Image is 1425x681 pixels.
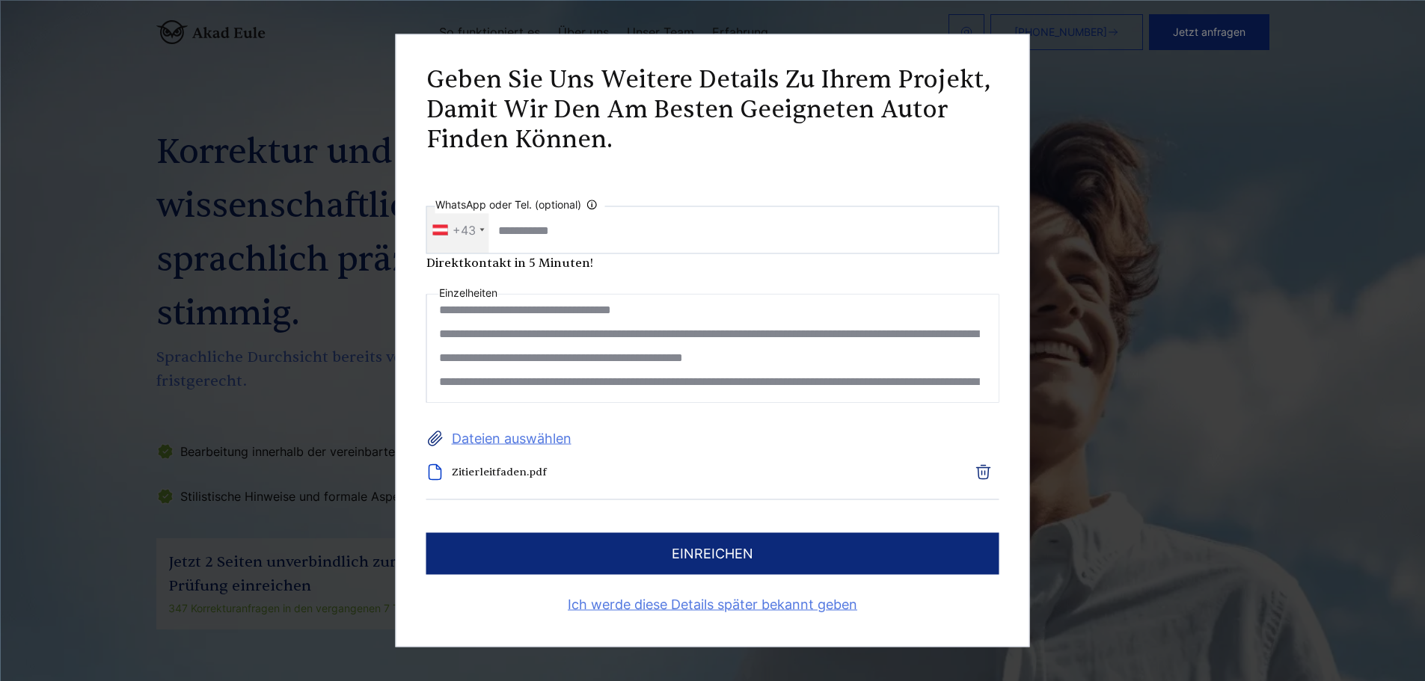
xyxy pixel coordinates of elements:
[426,533,999,575] button: einreichen
[426,427,999,451] label: Dateien auswählen
[426,593,999,617] a: Ich werde diese Details später bekannt geben
[426,463,942,481] li: Zitierleitfaden.pdf
[426,254,999,272] div: Direktkontakt in 5 Minuten!
[427,207,489,253] div: Telephone country code
[426,65,999,155] h2: Geben Sie uns weitere Details zu Ihrem Projekt, damit wir den am besten geeigneten Autor finden k...
[435,196,605,214] label: WhatsApp oder Tel. (optional)
[439,284,497,302] label: Einzelheiten
[453,218,476,242] div: +43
